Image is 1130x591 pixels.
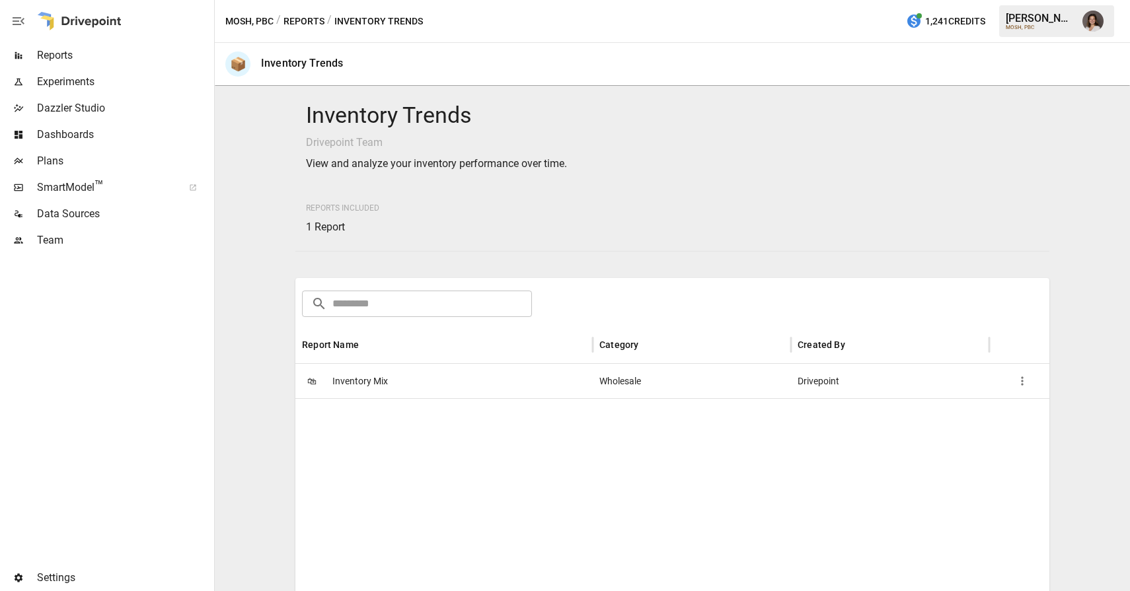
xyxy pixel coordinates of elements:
[306,219,379,235] p: 1 Report
[37,180,174,195] span: SmartModel
[791,364,989,398] div: Drivepoint
[1074,3,1111,40] button: Franziska Ibscher
[302,371,322,391] span: 🛍
[327,13,332,30] div: /
[261,57,343,69] div: Inventory Trends
[360,335,379,354] button: Sort
[302,339,359,350] div: Report Name
[847,335,865,354] button: Sort
[306,203,379,213] span: Reports Included
[1082,11,1104,32] img: Franziska Ibscher
[37,74,211,90] span: Experiments
[37,100,211,116] span: Dazzler Studio
[1006,24,1074,30] div: MOSH, PBC
[225,13,274,30] button: MOSH, PBC
[306,102,1039,129] h4: Inventory Trends
[306,135,1039,151] p: Drivepoint Team
[306,156,1039,172] p: View and analyze your inventory performance over time.
[283,13,324,30] button: Reports
[37,48,211,63] span: Reports
[593,364,791,398] div: Wholesale
[1006,12,1074,24] div: [PERSON_NAME]
[798,339,845,350] div: Created By
[94,178,104,194] span: ™
[37,570,211,586] span: Settings
[901,9,991,34] button: 1,241Credits
[276,13,281,30] div: /
[37,153,211,169] span: Plans
[640,335,658,354] button: Sort
[37,232,211,248] span: Team
[225,52,250,77] div: 📦
[37,206,211,222] span: Data Sources
[925,13,985,30] span: 1,241 Credits
[332,365,388,398] span: Inventory Mix
[37,127,211,143] span: Dashboards
[599,339,638,350] div: Category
